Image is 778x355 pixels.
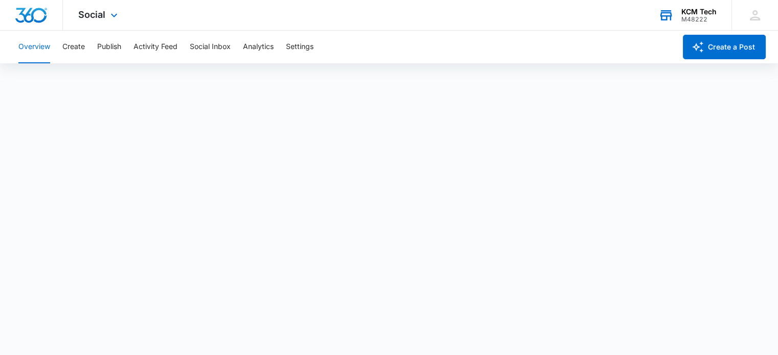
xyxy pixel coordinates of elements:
button: Create a Post [683,35,766,59]
button: Social Inbox [190,31,231,63]
button: Overview [18,31,50,63]
button: Settings [286,31,314,63]
span: Social [78,9,105,20]
button: Create [62,31,85,63]
button: Analytics [243,31,274,63]
button: Activity Feed [134,31,177,63]
div: account id [681,16,717,23]
button: Publish [97,31,121,63]
div: account name [681,8,717,16]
